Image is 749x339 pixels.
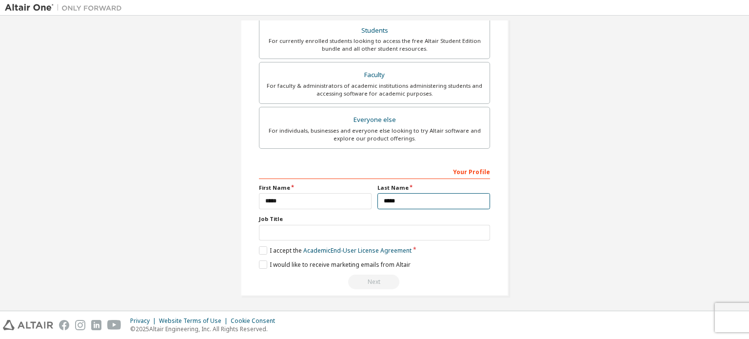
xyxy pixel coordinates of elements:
[259,246,412,255] label: I accept the
[377,184,490,192] label: Last Name
[159,317,231,325] div: Website Terms of Use
[59,320,69,330] img: facebook.svg
[130,325,281,333] p: © 2025 Altair Engineering, Inc. All Rights Reserved.
[259,215,490,223] label: Job Title
[130,317,159,325] div: Privacy
[265,113,484,127] div: Everyone else
[259,184,372,192] label: First Name
[75,320,85,330] img: instagram.svg
[91,320,101,330] img: linkedin.svg
[265,127,484,142] div: For individuals, businesses and everyone else looking to try Altair software and explore our prod...
[3,320,53,330] img: altair_logo.svg
[259,163,490,179] div: Your Profile
[259,275,490,289] div: You need to provide your academic email
[265,82,484,98] div: For faculty & administrators of academic institutions administering students and accessing softwa...
[265,68,484,82] div: Faculty
[303,246,412,255] a: Academic End-User License Agreement
[107,320,121,330] img: youtube.svg
[231,317,281,325] div: Cookie Consent
[265,24,484,38] div: Students
[265,37,484,53] div: For currently enrolled students looking to access the free Altair Student Edition bundle and all ...
[5,3,127,13] img: Altair One
[259,260,411,269] label: I would like to receive marketing emails from Altair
